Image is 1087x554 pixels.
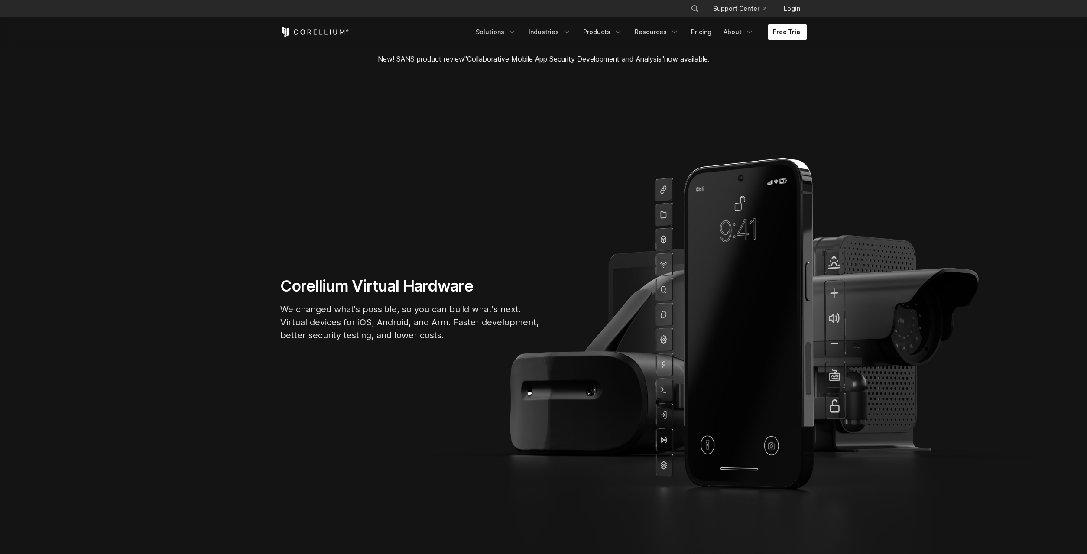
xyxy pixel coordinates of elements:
a: Free Trial [768,24,807,40]
a: About [718,24,759,40]
button: Search [687,1,703,16]
a: Industries [523,24,576,40]
p: We changed what's possible, so you can build what's next. Virtual devices for iOS, Android, and A... [280,303,540,342]
span: New! SANS product review now available. [378,55,710,63]
a: Corellium Home [280,27,349,37]
a: Support Center [706,1,773,16]
a: Products [578,24,628,40]
a: "Collaborative Mobile App Security Development and Analysis" [464,55,664,63]
a: Solutions [470,24,522,40]
h1: Corellium Virtual Hardware [280,276,540,296]
a: Pricing [686,24,717,40]
a: Login [777,1,807,16]
a: Resources [629,24,684,40]
div: Navigation Menu [470,24,807,40]
div: Navigation Menu [680,1,807,16]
